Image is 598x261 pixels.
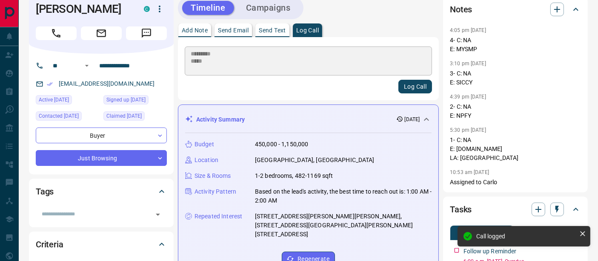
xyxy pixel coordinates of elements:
[36,111,99,123] div: Wed Aug 13 2025
[39,96,69,104] span: Active [DATE]
[106,96,146,104] span: Signed up [DATE]
[450,102,581,120] p: 2- C: NA E: NPFY
[36,238,63,251] h2: Criteria
[103,95,167,107] div: Wed Aug 06 2025
[450,69,581,87] p: 3- C: NA E: SICCY
[450,136,581,162] p: 1- C: NA E: [DOMAIN_NAME] LA: [GEOGRAPHIC_DATA]
[36,150,167,166] div: Just Browsing
[255,212,432,239] p: [STREET_ADDRESS][PERSON_NAME][PERSON_NAME], [STREET_ADDRESS][GEOGRAPHIC_DATA][PERSON_NAME][STREET...
[218,27,249,33] p: Send Email
[255,156,375,165] p: [GEOGRAPHIC_DATA], [GEOGRAPHIC_DATA]
[39,112,79,120] span: Contacted [DATE]
[36,2,131,16] h1: [PERSON_NAME]
[195,187,236,196] p: Activity Pattern
[182,27,208,33] p: Add Note
[405,116,420,123] p: [DATE]
[144,6,150,12] div: condos.ca
[450,94,486,100] p: 4:39 pm [DATE]
[237,1,299,15] button: Campaigns
[106,112,142,120] span: Claimed [DATE]
[259,27,286,33] p: Send Text
[126,26,167,40] span: Message
[450,3,472,16] h2: Notes
[255,171,333,180] p: 1-2 bedrooms, 482-1169 sqft
[398,80,432,93] button: Log Call
[36,185,54,198] h2: Tags
[47,81,53,87] svg: Email Verified
[195,171,231,180] p: Size & Rooms
[182,1,234,15] button: Timeline
[450,203,472,216] h2: Tasks
[450,127,486,133] p: 5:30 pm [DATE]
[195,156,218,165] p: Location
[36,234,167,255] div: Criteria
[255,187,432,205] p: Based on the lead's activity, the best time to reach out is: 1:00 AM - 2:00 AM
[103,111,167,123] div: Wed Aug 06 2025
[450,199,581,220] div: Tasks
[196,115,245,124] p: Activity Summary
[36,181,167,202] div: Tags
[36,128,167,143] div: Buyer
[185,112,432,128] div: Activity Summary[DATE]
[195,140,214,149] p: Budget
[450,36,581,54] p: 4- C: NA E: MYSMP
[59,80,155,87] a: [EMAIL_ADDRESS][DOMAIN_NAME]
[36,26,77,40] span: Call
[450,61,486,67] p: 3:10 pm [DATE]
[195,212,242,221] p: Repeated Interest
[450,178,581,187] p: Assigned to Carlo
[152,209,164,220] button: Open
[82,61,92,71] button: Open
[450,169,489,175] p: 10:53 am [DATE]
[36,95,99,107] div: Fri Aug 08 2025
[476,233,576,240] div: Call logged
[255,140,309,149] p: 450,000 - 1,150,000
[81,26,122,40] span: Email
[296,27,319,33] p: Log Call
[450,27,486,33] p: 4:05 pm [DATE]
